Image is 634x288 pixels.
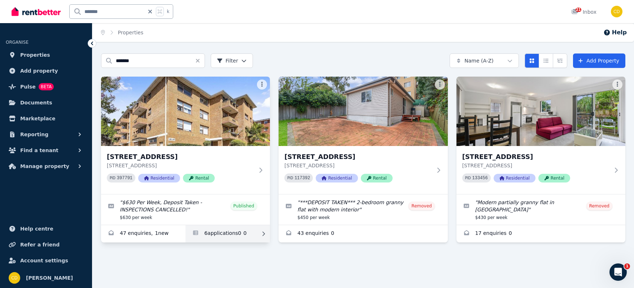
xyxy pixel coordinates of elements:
[456,77,625,194] a: 30B Wolli Creek Road, Banksia[STREET_ADDRESS][STREET_ADDRESS]PID 133456ResidentialRental
[6,48,86,62] a: Properties
[494,174,535,182] span: Residential
[538,174,570,182] span: Rental
[101,194,270,225] a: Edit listing: $630 Per Week, Deposit Taken - INSPECTIONS CANCELLED!
[539,53,553,68] button: Compact list view
[101,77,270,194] a: 1/10 Banksia Rd, Caringbah[STREET_ADDRESS][STREET_ADDRESS]PID 397791ResidentialRental
[472,176,488,181] code: 133456
[195,53,205,68] button: Clear search
[456,77,625,146] img: 30B Wolli Creek Road, Banksia
[553,53,567,68] button: Expanded list view
[110,176,115,180] small: PID
[20,82,36,91] span: Pulse
[6,111,86,126] a: Marketplace
[257,79,267,90] button: More options
[6,40,29,45] span: ORGANISE
[20,146,58,155] span: Find a tenant
[525,53,539,68] button: Card view
[6,127,86,142] button: Reporting
[20,98,52,107] span: Documents
[279,77,447,146] img: 30B Wolli Creek Road, Banksia
[6,237,86,252] a: Refer a friend
[573,53,625,68] a: Add Property
[6,159,86,173] button: Manage property
[571,8,596,16] div: Inbox
[26,274,73,282] span: [PERSON_NAME]
[107,162,254,169] p: [STREET_ADDRESS]
[167,9,169,14] span: k
[217,57,238,64] span: Filter
[316,174,358,182] span: Residential
[101,225,185,242] a: Enquiries for 1/10 Banksia Rd, Caringbah
[612,79,622,90] button: More options
[464,57,494,64] span: Name (A-Z)
[603,28,627,37] button: Help
[185,225,270,242] a: Applications for 1/10 Banksia Rd, Caringbah
[118,30,144,35] a: Properties
[609,263,627,281] iframe: Intercom live chat
[9,272,20,284] img: Chris Dimitropoulos
[20,256,68,265] span: Account settings
[20,224,53,233] span: Help centre
[20,162,69,171] span: Manage property
[279,77,447,194] a: 30B Wolli Creek Road, Banksia[STREET_ADDRESS][STREET_ADDRESS]PID 117392ResidentialRental
[138,174,180,182] span: Residential
[117,176,132,181] code: 397791
[92,23,152,42] nav: Breadcrumb
[6,79,86,94] a: PulseBETA
[611,6,622,17] img: Chris Dimitropoulos
[6,253,86,268] a: Account settings
[20,240,60,249] span: Refer a friend
[465,176,471,180] small: PID
[6,64,86,78] a: Add property
[450,53,519,68] button: Name (A-Z)
[12,6,61,17] img: RentBetter
[101,77,270,146] img: 1/10 Banksia Rd, Caringbah
[6,95,86,110] a: Documents
[20,114,55,123] span: Marketplace
[284,152,432,162] h3: [STREET_ADDRESS]
[183,174,215,182] span: Rental
[624,263,630,269] span: 1
[456,225,625,242] a: Enquiries for 30B Wolli Creek Road, Banksia
[456,194,625,225] a: Edit listing: Modern partially granny flat in Banksia
[211,53,253,68] button: Filter
[462,162,609,169] p: [STREET_ADDRESS]
[279,225,447,242] a: Enquiries for 30B Wolli Creek Road, Banksia
[279,194,447,225] a: Edit listing: ***DEPOSIT TAKEN*** 2-bedroom granny flat with modern interior
[20,130,48,139] span: Reporting
[107,152,254,162] h3: [STREET_ADDRESS]
[576,8,581,12] span: 21
[284,162,432,169] p: [STREET_ADDRESS]
[525,53,567,68] div: View options
[20,66,58,75] span: Add property
[435,79,445,90] button: More options
[287,176,293,180] small: PID
[6,222,86,236] a: Help centre
[462,152,609,162] h3: [STREET_ADDRESS]
[39,83,54,90] span: BETA
[294,176,310,181] code: 117392
[361,174,393,182] span: Rental
[6,143,86,158] button: Find a tenant
[20,51,50,59] span: Properties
